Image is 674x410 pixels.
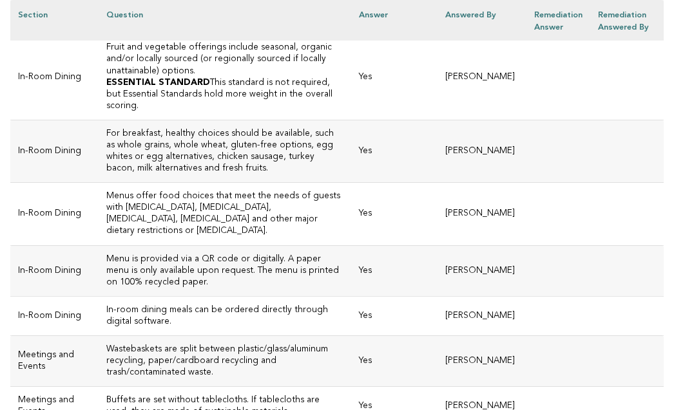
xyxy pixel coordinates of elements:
[351,120,438,182] td: Yes
[438,34,526,120] td: [PERSON_NAME]
[438,183,526,245] td: [PERSON_NAME]
[351,183,438,245] td: Yes
[438,296,526,335] td: [PERSON_NAME]
[10,245,99,296] td: In-Room Dining
[438,335,526,386] td: [PERSON_NAME]
[106,128,343,174] h3: For breakfast, healthy choices should be available, such as whole grains, whole wheat, gluten-fre...
[106,42,343,77] h3: Fruit and vegetable offerings include seasonal, organic and/or locally sourced (or regionally sou...
[106,304,343,328] h3: In-room dining meals can be ordered directly through digital software.
[351,245,438,296] td: Yes
[106,344,343,378] h3: Wastebaskets are split between plastic/glass/aluminum recycling, paper/cardboard recycling and tr...
[351,296,438,335] td: Yes
[106,77,343,112] p: This standard is not required, but Essential Standards hold more weight in the overall scoring.
[10,183,99,245] td: In-Room Dining
[106,191,343,237] h3: Menus offer food choices that meet the needs of guests with [MEDICAL_DATA], [MEDICAL_DATA], [MEDI...
[10,335,99,386] td: Meetings and Events
[10,120,99,182] td: In-Room Dining
[106,254,343,288] h3: Menu is provided via a QR code or digitally. A paper menu is only available upon request. The men...
[438,120,526,182] td: [PERSON_NAME]
[10,34,99,120] td: In-Room Dining
[10,296,99,335] td: In-Room Dining
[106,79,210,87] strong: ESSENTIAL STANDARD
[351,335,438,386] td: Yes
[351,34,438,120] td: Yes
[438,245,526,296] td: [PERSON_NAME]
